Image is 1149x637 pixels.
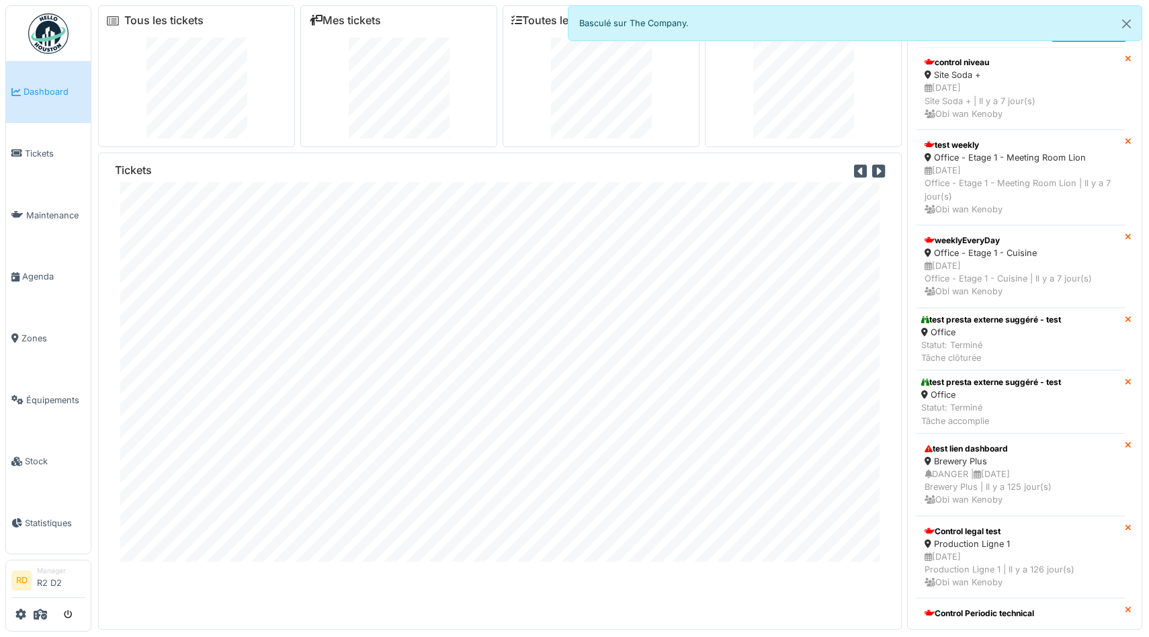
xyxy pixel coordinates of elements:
a: Zones [6,308,91,370]
div: weeklyEveryDay [925,235,1116,247]
li: R2 D2 [37,566,85,595]
span: Maintenance [26,209,85,222]
a: Toutes les tâches [511,14,611,27]
a: control niveau Site Soda + [DATE]Site Soda + | Il y a 7 jour(s) Obi wan Kenoby [916,47,1125,130]
div: Basculé sur The Company. [568,5,1142,41]
h6: Tickets [115,164,152,177]
div: [DATE] Office - Etage 1 - Meeting Room Lion | Il y a 7 jour(s) Obi wan Kenoby [925,164,1116,216]
div: Site Soda + [925,69,1116,81]
a: Statistiques [6,493,91,554]
a: Tous les tickets [124,14,204,27]
div: test presta externe suggéré - test [921,376,1061,388]
a: Mes tickets [309,14,381,27]
span: Zones [22,332,85,345]
div: Statut: Terminé Tâche accomplie [921,401,1061,427]
span: Agenda [22,270,85,283]
div: [DATE] Production Ligne 1 | Il y a 126 jour(s) Obi wan Kenoby [925,550,1116,589]
a: Control legal test Production Ligne 1 [DATE]Production Ligne 1 | Il y a 126 jour(s) Obi wan Kenoby [916,516,1125,599]
div: Site Soda + - Production Line 1 [925,620,1116,632]
a: Équipements [6,369,91,431]
a: RD ManagerR2 D2 [11,566,85,598]
a: Stock [6,431,91,493]
div: Control legal test [925,525,1116,538]
span: Dashboard [24,85,85,98]
span: Statistiques [25,517,85,529]
div: Office - Etage 1 - Cuisine [925,247,1116,259]
div: test weekly [925,139,1116,151]
a: test presta externe suggéré - test Office Statut: TerminéTâche clôturée [916,308,1125,371]
a: Dashboard [6,61,91,123]
div: Control Periodic technical [925,607,1116,620]
a: weeklyEveryDay Office - Etage 1 - Cuisine [DATE]Office - Etage 1 - Cuisine | Il y a 7 jour(s) Obi... [916,225,1125,308]
div: Production Ligne 1 [925,538,1116,550]
div: Office [921,326,1061,339]
a: Agenda [6,246,91,308]
div: Office [921,388,1061,401]
a: Maintenance [6,184,91,246]
div: test lien dashboard [925,443,1116,455]
div: Office - Etage 1 - Meeting Room Lion [925,151,1116,164]
div: DANGER | [DATE] Brewery Plus | Il y a 125 jour(s) Obi wan Kenoby [925,468,1116,507]
div: control niveau [925,56,1116,69]
div: Manager [37,566,85,576]
div: test presta externe suggéré - test [921,314,1061,326]
span: Tickets [25,147,85,160]
button: Close [1111,6,1142,42]
img: Badge_color-CXgf-gQk.svg [28,13,69,54]
li: RD [11,570,32,591]
a: test lien dashboard Brewery Plus DANGER |[DATE]Brewery Plus | Il y a 125 jour(s) Obi wan Kenoby [916,433,1125,516]
div: [DATE] Office - Etage 1 - Cuisine | Il y a 7 jour(s) Obi wan Kenoby [925,259,1116,298]
div: Statut: Terminé Tâche clôturée [921,339,1061,364]
div: [DATE] Site Soda + | Il y a 7 jour(s) Obi wan Kenoby [925,81,1116,120]
a: test weekly Office - Etage 1 - Meeting Room Lion [DATE]Office - Etage 1 - Meeting Room Lion | Il ... [916,130,1125,225]
span: Équipements [26,394,85,407]
a: Tickets [6,123,91,185]
a: test presta externe suggéré - test Office Statut: TerminéTâche accomplie [916,370,1125,433]
span: Stock [25,455,85,468]
div: Brewery Plus [925,455,1116,468]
